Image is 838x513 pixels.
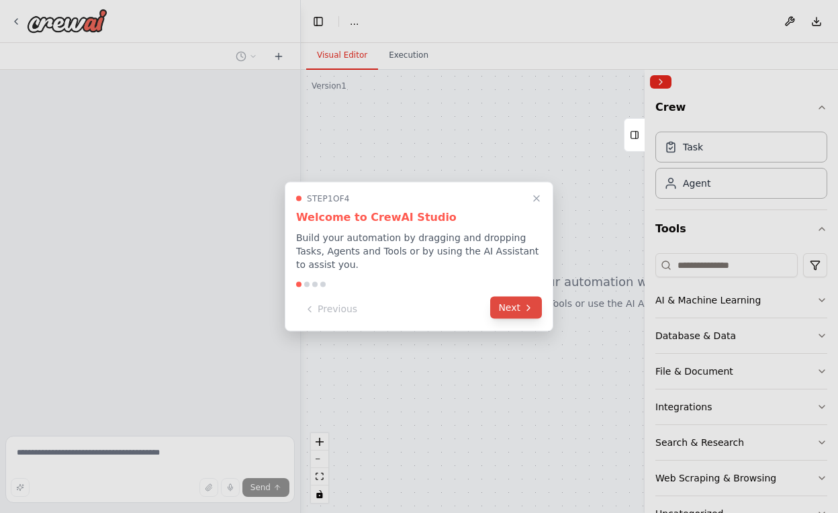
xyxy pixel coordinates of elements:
h3: Welcome to CrewAI Studio [296,209,542,226]
button: Previous [296,298,365,320]
button: Hide left sidebar [309,12,328,31]
button: Next [490,297,542,319]
p: Build your automation by dragging and dropping Tasks, Agents and Tools or by using the AI Assista... [296,231,542,271]
button: Close walkthrough [528,191,545,207]
span: Step 1 of 4 [307,193,350,204]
